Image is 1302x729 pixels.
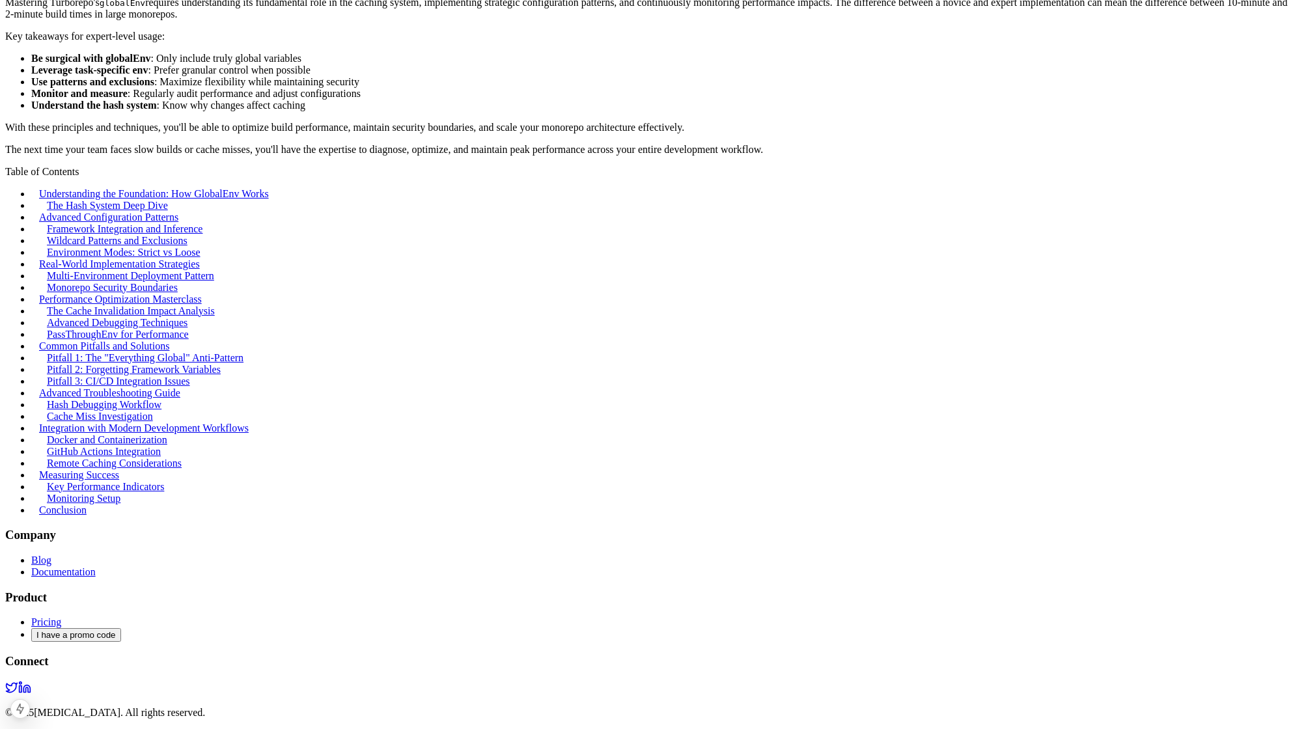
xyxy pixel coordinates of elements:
strong: Use patterns and exclusions [31,76,154,87]
a: Understanding the Foundation: How GlobalEnv Works [39,188,269,199]
a: Key Performance Indicators [47,481,164,492]
a: Remote Caching Considerations [47,458,182,469]
strong: Monitor and measure [31,88,128,99]
a: Advanced Troubleshooting Guide [39,387,180,398]
a: Cache Miss Investigation [47,411,153,422]
a: Pricing [31,616,61,627]
a: Blog [31,555,51,566]
a: Hash Debugging Workflow [47,399,161,410]
li: : Only include truly global variables [31,53,1297,64]
p: Key takeaways for expert-level usage: [5,31,1297,42]
a: Pitfall 2: Forgetting Framework Variables [47,364,221,375]
a: The Hash System Deep Dive [47,200,168,211]
a: Docker and Containerization [47,434,167,445]
p: With these principles and techniques, you'll be able to optimize build performance, maintain secu... [5,122,1297,133]
a: Real-World Implementation Strategies [39,258,200,269]
a: Pitfall 1: The "Everything Global" Anti-Pattern [47,352,243,363]
strong: Leverage task-specific env [31,64,148,76]
p: The next time your team faces slow builds or cache misses, you'll have the expertise to diagnose,... [5,144,1297,156]
a: Advanced Debugging Techniques [47,317,187,328]
a: Monitoring Setup [47,493,120,504]
p: © 2025 [MEDICAL_DATA]. All rights reserved. [5,707,1297,719]
a: Common Pitfalls and Solutions [39,340,169,351]
a: GitHub Actions Integration [47,446,161,457]
strong: Understand the hash system [31,100,156,111]
a: The Cache Invalidation Impact Analysis [47,305,215,316]
a: Documentation [31,566,96,577]
li: : Know why changes affect caching [31,100,1297,111]
a: Conclusion [39,504,87,516]
h3: Connect [5,654,1297,668]
li: : Regularly audit performance and adjust configurations [31,88,1297,100]
a: Monorepo Security Boundaries [47,282,178,293]
a: Performance Optimization Masterclass [39,294,202,305]
strong: Be surgical with globalEnv [31,53,151,64]
a: Multi-Environment Deployment Pattern [47,270,214,281]
a: Wildcard Patterns and Exclusions [47,235,187,246]
a: Environment Modes: Strict vs Loose [47,247,201,258]
h3: Product [5,590,1297,605]
a: PassThroughEnv for Performance [47,329,189,340]
div: Table of Contents [5,166,1297,178]
a: Pitfall 3: CI/CD Integration Issues [47,376,190,387]
a: Advanced Configuration Patterns [39,212,178,223]
a: Framework Integration and Inference [47,223,202,234]
a: Integration with Modern Development Workflows [39,422,249,433]
h3: Company [5,528,1297,542]
button: I have a promo code [31,628,121,642]
li: : Prefer granular control when possible [31,64,1297,76]
li: : Maximize flexibility while maintaining security [31,76,1297,88]
a: Measuring Success [39,469,119,480]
